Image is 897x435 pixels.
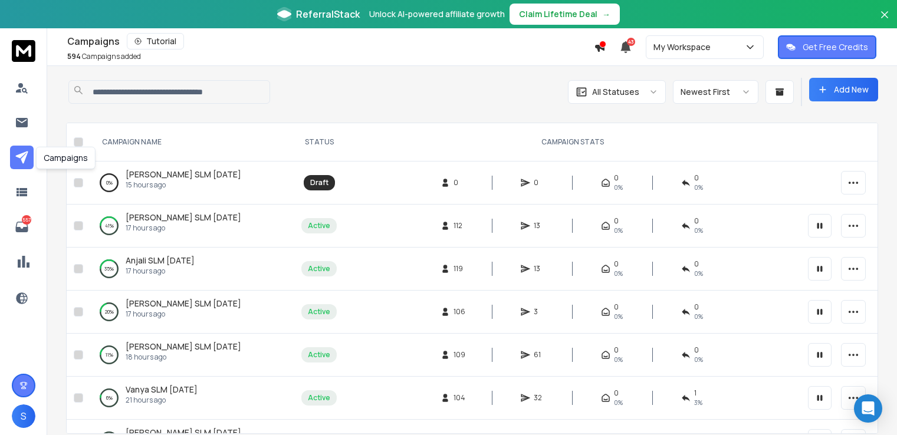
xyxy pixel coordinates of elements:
[88,123,294,162] th: CAMPAIGN NAME
[614,216,619,226] span: 0
[126,298,241,309] a: [PERSON_NAME] SLM [DATE]
[694,398,702,407] span: 3 %
[614,269,623,278] span: 0%
[809,78,878,101] button: Add New
[308,307,330,317] div: Active
[308,393,330,403] div: Active
[308,221,330,230] div: Active
[126,341,241,352] span: [PERSON_NAME] SLM [DATE]
[694,302,699,312] span: 0
[308,350,330,360] div: Active
[694,226,703,235] span: 0 %
[104,263,114,275] p: 35 %
[369,8,505,20] p: Unlock AI-powered affiliate growth
[454,221,465,230] span: 112
[126,223,241,233] p: 17 hours ago
[694,388,696,398] span: 1
[592,86,639,98] p: All Statuses
[454,350,465,360] span: 109
[126,384,198,396] a: Vanya SLM [DATE]
[88,377,294,420] td: 6%Vanya SLM [DATE]21 hours ago
[310,178,328,187] div: Draft
[105,306,114,318] p: 20 %
[614,226,623,235] span: 0%
[10,215,34,239] a: 557
[36,147,96,169] div: Campaigns
[22,215,31,225] p: 557
[614,398,623,407] span: 0%
[614,302,619,312] span: 0
[106,177,113,189] p: 0 %
[694,183,703,192] span: 0%
[627,38,635,46] span: 43
[126,212,241,223] a: [PERSON_NAME] SLM [DATE]
[694,173,699,183] span: 0
[67,52,141,61] p: Campaigns added
[12,404,35,428] button: S
[454,178,465,187] span: 0
[614,355,623,364] span: 0%
[454,393,465,403] span: 104
[88,162,294,205] td: 0%[PERSON_NAME] SLM [DATE]15 hours ago
[67,51,81,61] span: 594
[614,183,623,192] span: 0%
[614,259,619,269] span: 0
[854,394,882,423] div: Open Intercom Messenger
[126,255,195,266] a: Anjali SLM [DATE]
[308,264,330,273] div: Active
[534,393,546,403] span: 32
[694,259,699,269] span: 0
[88,205,294,248] td: 41%[PERSON_NAME] SLM [DATE]17 hours ago
[126,309,241,319] p: 17 hours ago
[126,341,241,352] a: [PERSON_NAME] SLM [DATE]
[88,291,294,334] td: 20%[PERSON_NAME] SLM [DATE]17 hours ago
[126,169,241,180] a: [PERSON_NAME] SLM [DATE]
[126,384,198,395] span: Vanya SLM [DATE]
[534,264,546,273] span: 13
[126,212,241,223] span: [PERSON_NAME] SLM [DATE]
[877,7,892,35] button: Close banner
[614,345,619,355] span: 0
[653,41,715,53] p: My Workspace
[126,298,241,309] span: [PERSON_NAME] SLM [DATE]
[614,312,623,321] span: 0%
[126,180,241,190] p: 15 hours ago
[294,123,344,162] th: STATUS
[534,350,546,360] span: 61
[694,312,703,321] span: 0 %
[614,173,619,183] span: 0
[126,266,195,276] p: 17 hours ago
[673,80,758,104] button: Newest First
[778,35,876,59] button: Get Free Credits
[126,352,241,362] p: 18 hours ago
[803,41,868,53] p: Get Free Credits
[106,349,113,361] p: 11 %
[88,248,294,291] td: 35%Anjali SLM [DATE]17 hours ago
[126,255,195,266] span: Anjali SLM [DATE]
[454,264,465,273] span: 119
[534,178,546,187] span: 0
[534,221,546,230] span: 13
[106,392,113,404] p: 6 %
[88,334,294,377] td: 11%[PERSON_NAME] SLM [DATE]18 hours ago
[534,307,546,317] span: 3
[602,8,610,20] span: →
[614,388,619,398] span: 0
[127,33,184,50] button: Tutorial
[694,269,703,278] span: 0 %
[67,33,594,50] div: Campaigns
[694,345,699,355] span: 0
[454,307,465,317] span: 106
[694,216,699,226] span: 0
[344,123,801,162] th: CAMPAIGN STATS
[694,355,703,364] span: 0 %
[105,220,114,232] p: 41 %
[126,396,198,405] p: 21 hours ago
[510,4,620,25] button: Claim Lifetime Deal→
[296,7,360,21] span: ReferralStack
